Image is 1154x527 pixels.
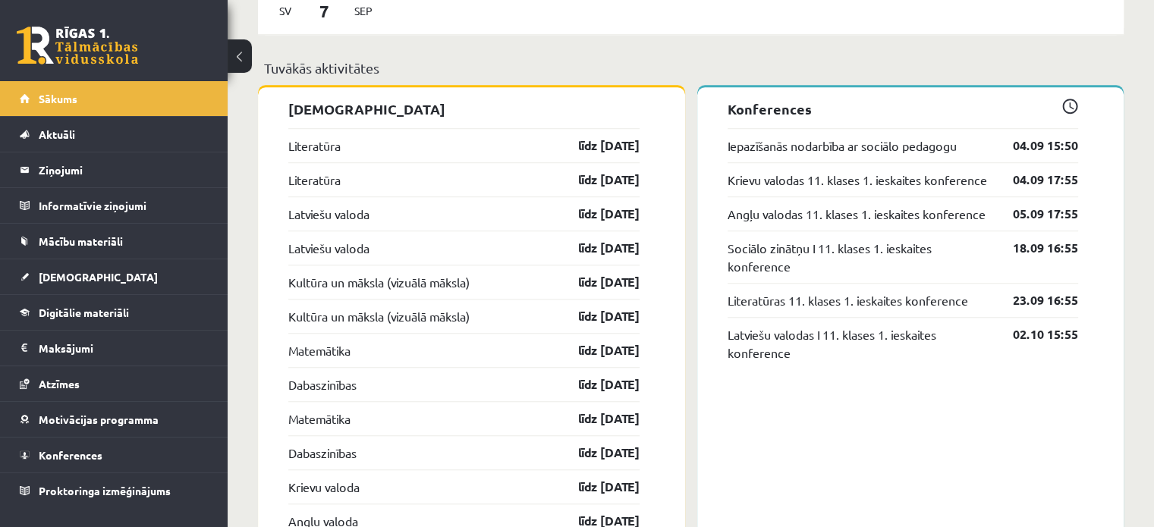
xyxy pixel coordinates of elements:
a: līdz [DATE] [552,171,640,189]
a: 04.09 15:50 [990,136,1078,155]
span: Atzīmes [39,377,80,391]
p: [DEMOGRAPHIC_DATA] [288,99,640,119]
a: līdz [DATE] [552,444,640,462]
a: Sākums [20,81,209,116]
a: līdz [DATE] [552,205,640,223]
a: 23.09 16:55 [990,291,1078,309]
a: Ziņojumi [20,152,209,187]
p: Konferences [728,99,1079,119]
a: Literatūra [288,171,341,189]
a: Krievu valoda [288,478,360,496]
a: Proktoringa izmēģinājums [20,473,209,508]
a: līdz [DATE] [552,307,640,325]
a: Kultūra un māksla (vizuālā māksla) [288,307,470,325]
a: līdz [DATE] [552,239,640,257]
a: Angļu valodas 11. klases 1. ieskaites konference [728,205,986,223]
a: 02.10 15:55 [990,325,1078,343]
legend: Maksājumi [39,331,209,365]
span: Digitālie materiāli [39,306,129,319]
a: Informatīvie ziņojumi [20,188,209,223]
a: Kultūra un māksla (vizuālā māksla) [288,273,470,291]
legend: Informatīvie ziņojumi [39,188,209,223]
a: Maksājumi [20,331,209,365]
a: līdz [DATE] [552,136,640,155]
a: [DEMOGRAPHIC_DATA] [20,259,209,294]
a: Latviešu valoda [288,239,369,257]
a: Iepazīšanās nodarbība ar sociālo pedagogu [728,136,957,155]
a: līdz [DATE] [552,375,640,394]
a: 18.09 16:55 [990,239,1078,257]
a: Mācību materiāli [20,224,209,259]
span: Sākums [39,92,77,105]
a: Rīgas 1. Tālmācības vidusskola [17,27,138,64]
a: līdz [DATE] [552,478,640,496]
span: Konferences [39,448,102,462]
a: Latviešu valoda [288,205,369,223]
p: Tuvākās aktivitātes [264,58,1118,78]
span: Mācību materiāli [39,234,123,248]
a: Konferences [20,438,209,472]
a: 04.09 17:55 [990,171,1078,189]
a: Literatūras 11. klases 1. ieskaites konference [728,291,968,309]
a: Atzīmes [20,366,209,401]
span: Proktoringa izmēģinājums [39,484,171,497]
span: [DEMOGRAPHIC_DATA] [39,270,158,284]
a: līdz [DATE] [552,409,640,428]
a: Digitālie materiāli [20,295,209,330]
a: Matemātika [288,341,351,359]
span: Aktuāli [39,127,75,141]
a: 05.09 17:55 [990,205,1078,223]
a: Aktuāli [20,117,209,152]
a: Literatūra [288,136,341,155]
a: Krievu valodas 11. klases 1. ieskaites konference [728,171,987,189]
legend: Ziņojumi [39,152,209,187]
a: Latviešu valodas I 11. klases 1. ieskaites konference [728,325,991,362]
a: Sociālo zinātņu I 11. klases 1. ieskaites konference [728,239,991,275]
span: Motivācijas programma [39,413,159,426]
a: Motivācijas programma [20,402,209,437]
a: Dabaszinības [288,375,357,394]
a: Matemātika [288,409,351,428]
a: līdz [DATE] [552,341,640,359]
a: Dabaszinības [288,444,357,462]
a: līdz [DATE] [552,273,640,291]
